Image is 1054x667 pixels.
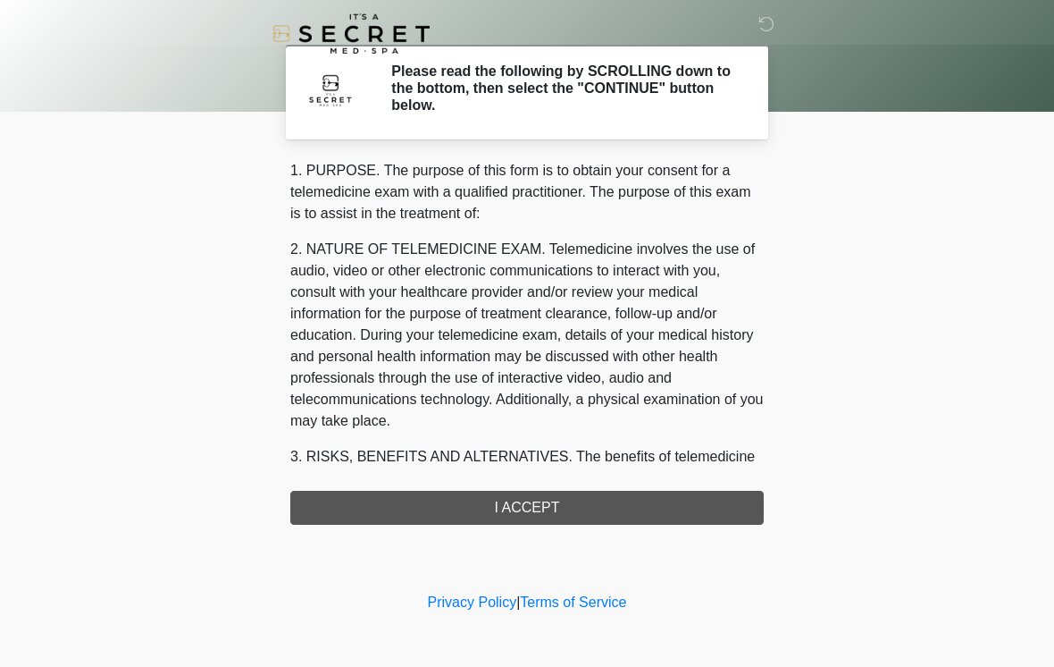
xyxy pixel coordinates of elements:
h2: Please read the following by SCROLLING down to the bottom, then select the "CONTINUE" button below. [391,63,737,114]
p: 1. PURPOSE. The purpose of this form is to obtain your consent for a telemedicine exam with a qua... [290,160,764,224]
img: It's A Secret Med Spa Logo [272,13,430,54]
p: 2. NATURE OF TELEMEDICINE EXAM. Telemedicine involves the use of audio, video or other electronic... [290,239,764,432]
a: Terms of Service [520,595,626,610]
a: Privacy Policy [428,595,517,610]
img: Agent Avatar [304,63,357,116]
a: | [516,595,520,610]
p: 3. RISKS, BENEFITS AND ALTERNATIVES. The benefits of telemedicine include having access to medica... [290,446,764,639]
